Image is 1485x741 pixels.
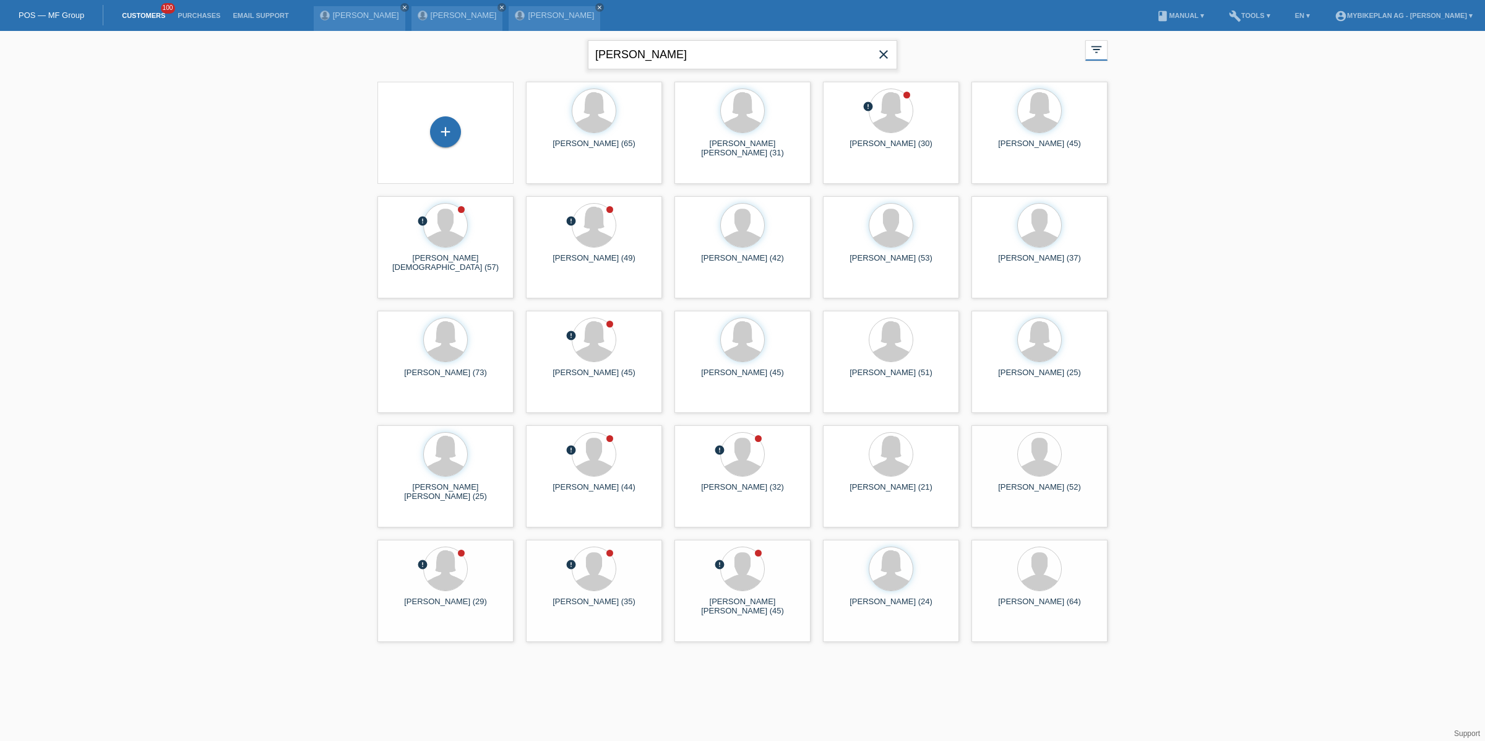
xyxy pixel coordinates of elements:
div: [PERSON_NAME] (21) [833,482,949,502]
i: error [566,559,577,570]
div: [PERSON_NAME] (45) [684,368,801,388]
a: [PERSON_NAME] [528,11,594,20]
i: close [402,4,408,11]
div: [PERSON_NAME] (45) [536,368,652,388]
div: [PERSON_NAME] (35) [536,597,652,617]
div: [PERSON_NAME] (52) [981,482,1098,502]
a: Customers [116,12,171,19]
div: [PERSON_NAME] [PERSON_NAME] (45) [684,597,801,617]
a: close [595,3,604,12]
i: close [876,47,891,62]
span: 100 [161,3,176,14]
i: error [417,215,428,227]
i: error [566,215,577,227]
i: error [417,559,428,570]
a: [PERSON_NAME] [431,11,497,20]
input: Search... [588,40,897,69]
i: book [1156,10,1169,22]
a: account_circleMybikeplan AG - [PERSON_NAME] ▾ [1328,12,1479,19]
div: unconfirmed, pending [417,559,428,572]
div: [PERSON_NAME] (44) [536,482,652,502]
a: bookManual ▾ [1150,12,1210,19]
div: unconfirmed, pending [566,559,577,572]
div: [PERSON_NAME] (29) [387,597,504,617]
i: error [714,444,725,456]
i: account_circle [1335,10,1347,22]
i: close [499,4,505,11]
div: [PERSON_NAME][DEMOGRAPHIC_DATA] (57) [387,253,504,273]
a: POS — MF Group [19,11,84,20]
a: [PERSON_NAME] [333,11,399,20]
div: unconfirmed, pending [566,330,577,343]
div: unconfirmed, pending [417,215,428,228]
div: unconfirmed, pending [566,215,577,228]
div: [PERSON_NAME] [PERSON_NAME] (25) [387,482,504,502]
a: buildTools ▾ [1223,12,1276,19]
div: [PERSON_NAME] (53) [833,253,949,273]
div: unconfirmed, pending [714,444,725,457]
div: [PERSON_NAME] (51) [833,368,949,388]
a: Purchases [171,12,226,19]
a: close [497,3,506,12]
div: [PERSON_NAME] (30) [833,139,949,158]
div: [PERSON_NAME] (25) [981,368,1098,388]
i: error [714,559,725,570]
div: unconfirmed, pending [863,101,874,114]
div: [PERSON_NAME] (32) [684,482,801,502]
i: error [566,330,577,341]
i: filter_list [1090,43,1103,56]
div: unconfirmed, pending [566,444,577,457]
i: build [1229,10,1241,22]
div: [PERSON_NAME] (65) [536,139,652,158]
i: error [566,444,577,456]
i: close [596,4,603,11]
div: [PERSON_NAME] [PERSON_NAME] (31) [684,139,801,158]
div: Add customer [431,121,460,142]
div: [PERSON_NAME] (42) [684,253,801,273]
div: unconfirmed, pending [714,559,725,572]
a: Email Support [226,12,295,19]
a: Support [1454,729,1480,738]
i: error [863,101,874,112]
a: EN ▾ [1289,12,1316,19]
div: [PERSON_NAME] (49) [536,253,652,273]
a: close [400,3,409,12]
div: [PERSON_NAME] (45) [981,139,1098,158]
div: [PERSON_NAME] (37) [981,253,1098,273]
div: [PERSON_NAME] (24) [833,597,949,617]
div: [PERSON_NAME] (64) [981,597,1098,617]
div: [PERSON_NAME] (73) [387,368,504,388]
